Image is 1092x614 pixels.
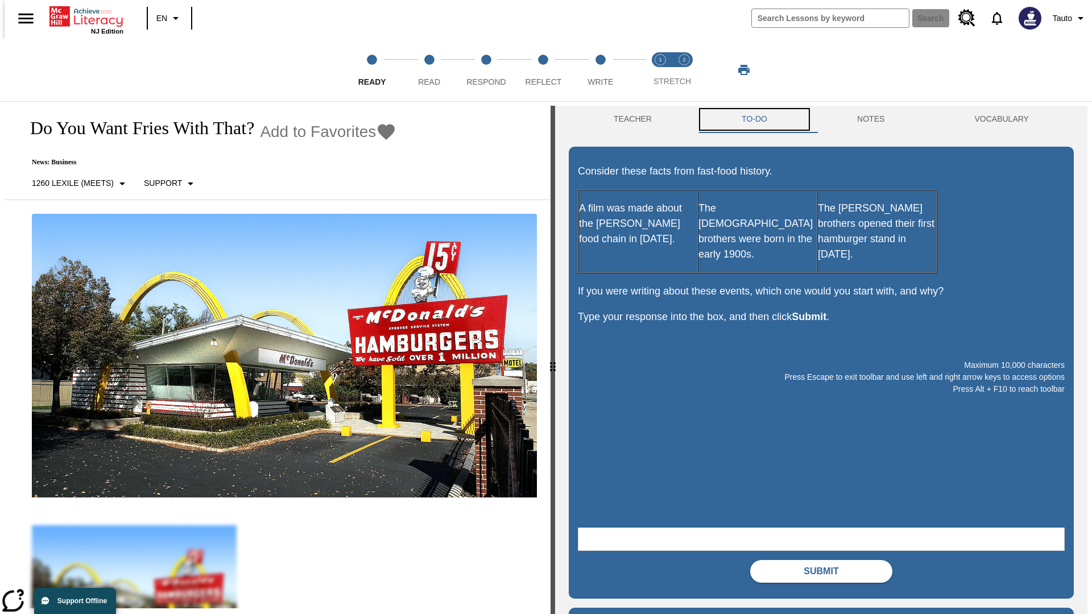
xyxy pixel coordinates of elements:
[578,309,1065,325] p: Type your response into the box, and then click .
[34,588,116,614] button: Support Offline
[418,77,440,86] span: Read
[952,3,982,34] a: Resource Center, Will open in new tab
[578,359,1065,371] p: Maximum 10,000 characters
[569,106,1074,133] div: Instructional Panel Tabs
[578,284,1065,299] p: If you were writing about these events, which one would you start with, and why?
[466,77,506,86] span: Respond
[551,106,555,614] div: Press Enter or Spacebar and then press right and left arrow keys to move the slider
[526,77,562,86] span: Reflect
[588,77,613,86] span: Write
[578,383,1065,395] p: Press Alt + F10 to reach toolbar
[32,214,537,498] img: One of the first McDonald's stores, with the iconic red sign and golden arches.
[644,39,677,101] button: Stretch Read step 1 of 2
[659,57,661,63] text: 1
[698,201,817,262] p: The [DEMOGRAPHIC_DATA] brothers were born in the early 1900s.
[49,4,123,35] div: Home
[358,77,386,86] span: Ready
[812,106,929,133] button: NOTES
[260,122,396,142] button: Add to Favorites - Do You Want Fries With That?
[396,39,462,101] button: Read step 2 of 5
[726,60,762,80] button: Print
[668,39,701,101] button: Stretch Respond step 2 of 2
[578,371,1065,383] p: Press Escape to exit toolbar and use left and right arrow keys to access options
[578,164,1065,179] p: Consider these facts from fast-food history.
[5,106,551,608] div: reading
[260,123,376,141] span: Add to Favorites
[982,3,1012,33] a: Notifications
[156,13,167,24] span: EN
[5,9,166,19] body: Maximum 10,000 characters Press Escape to exit toolbar and use left and right arrow keys to acces...
[27,173,134,194] button: Select Lexile, 1260 Lexile (Meets)
[653,77,691,86] span: STRETCH
[792,311,826,322] strong: Submit
[510,39,576,101] button: Reflect step 4 of 5
[1048,8,1092,28] button: Profile/Settings
[568,39,634,101] button: Write step 5 of 5
[32,177,114,189] p: 1260 Lexile (Meets)
[569,106,697,133] button: Teacher
[818,201,936,262] p: The [PERSON_NAME] brothers opened their first hamburger stand in [DATE].
[144,177,182,189] p: Support
[151,8,188,28] button: Language: EN, Select a language
[579,201,697,247] p: A film was made about the [PERSON_NAME] food chain in [DATE].
[1053,13,1072,24] span: Tauto
[1019,7,1041,30] img: Avatar
[697,106,812,133] button: TO-DO
[18,118,254,139] h1: Do You Want Fries With That?
[339,39,405,101] button: Ready step 1 of 5
[91,28,123,35] span: NJ Edition
[929,106,1074,133] button: VOCABULARY
[1012,3,1048,33] button: Select a new avatar
[750,560,892,583] button: Submit
[453,39,519,101] button: Respond step 3 of 5
[555,106,1087,614] div: activity
[57,597,107,605] span: Support Offline
[682,57,685,63] text: 2
[752,9,909,27] input: search field
[139,173,202,194] button: Scaffolds, Support
[9,2,43,35] button: Open side menu
[18,158,396,167] p: News: Business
